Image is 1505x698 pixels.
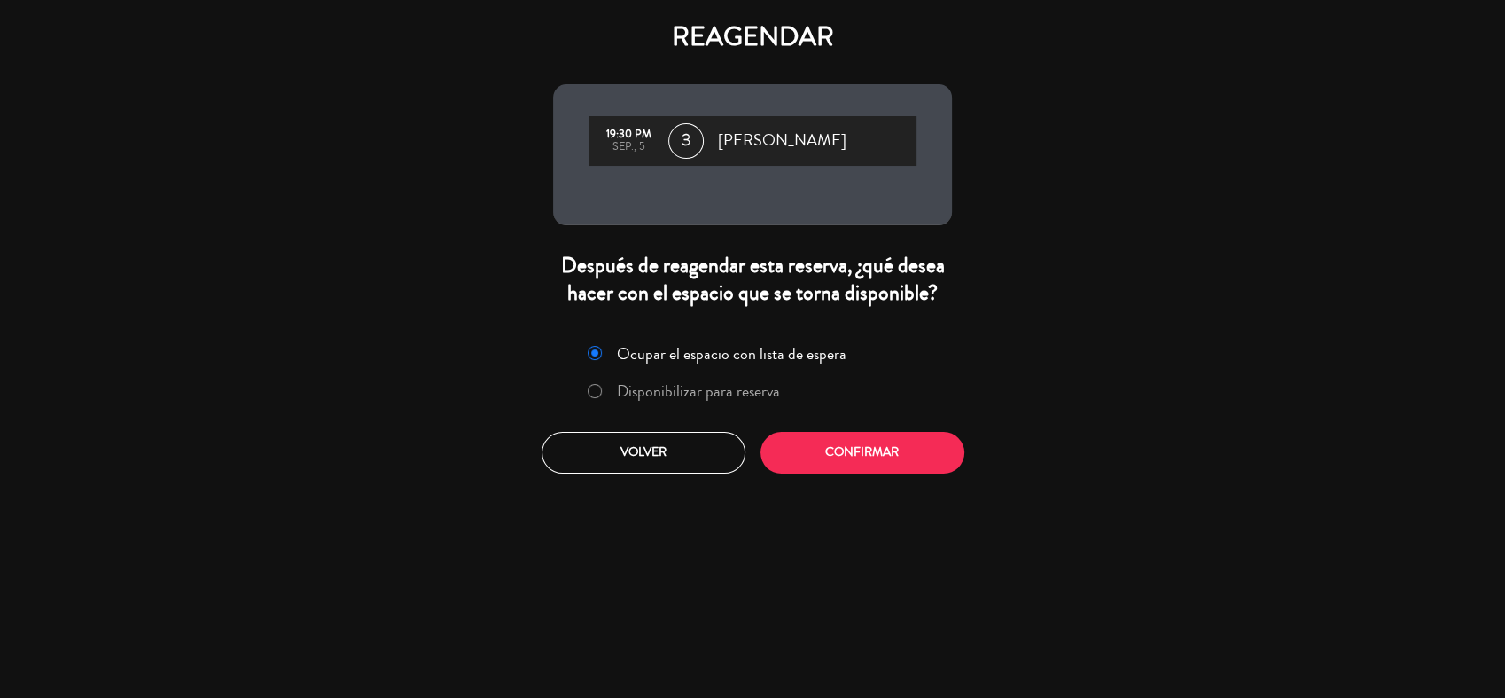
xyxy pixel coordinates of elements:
div: 19:30 PM [597,129,659,141]
label: Disponibilizar para reserva [617,383,780,399]
h4: REAGENDAR [553,21,952,53]
span: 3 [668,123,704,159]
span: [PERSON_NAME] [718,128,846,154]
button: Confirmar [760,432,964,474]
button: Volver [542,432,745,474]
div: sep., 5 [597,141,659,153]
div: Después de reagendar esta reserva, ¿qué desea hacer con el espacio que se torna disponible? [553,252,952,307]
label: Ocupar el espacio con lista de espera [617,346,846,362]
